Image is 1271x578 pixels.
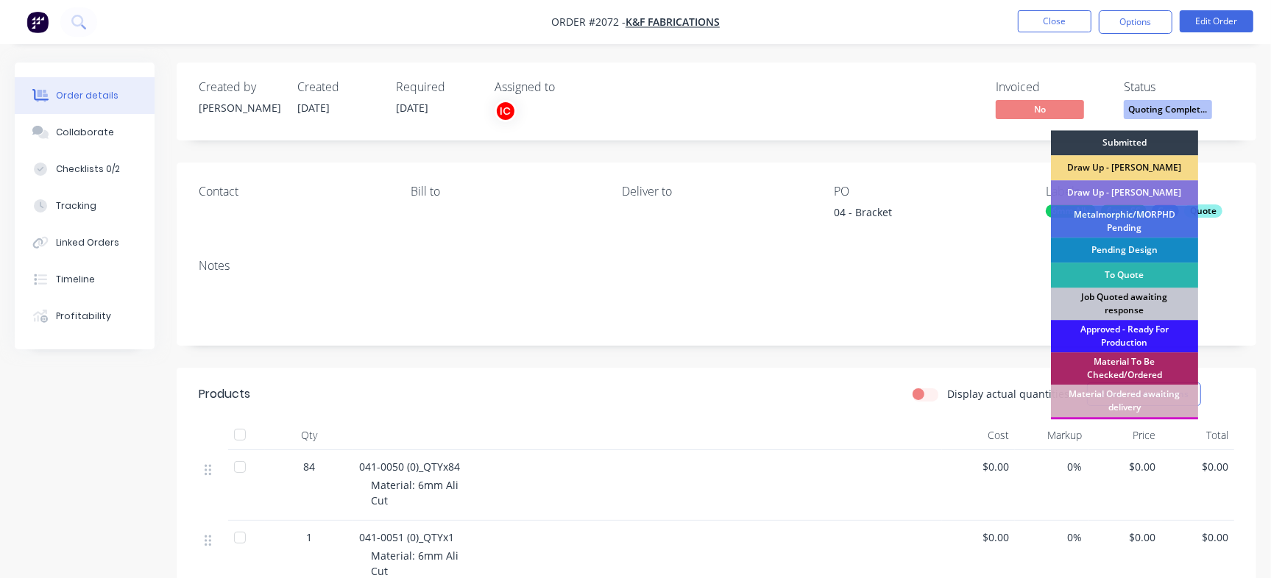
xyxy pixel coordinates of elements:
[495,100,517,122] button: IC
[15,114,155,151] button: Collaborate
[495,80,642,94] div: Assigned to
[1046,204,1096,218] div: 6mm Ally
[551,15,626,29] span: Order #2072 -
[834,204,1018,225] div: 04 - Bracket
[1051,238,1198,263] div: Pending Design
[948,529,1009,545] span: $0.00
[56,310,111,323] div: Profitability
[1099,10,1172,34] button: Options
[411,185,599,199] div: Bill to
[199,385,250,403] div: Products
[1124,80,1234,94] div: Status
[1124,100,1212,118] span: Quoting Complet...
[1094,459,1155,474] span: $0.00
[1046,185,1234,199] div: Labels
[303,459,315,474] span: 84
[1051,263,1198,288] div: To Quote
[26,11,49,33] img: Factory
[1021,459,1082,474] span: 0%
[1051,352,1198,385] div: Material To Be Checked/Ordered
[1051,180,1198,205] div: Draw Up - [PERSON_NAME]
[15,224,155,261] button: Linked Orders
[1167,529,1228,545] span: $0.00
[948,459,1009,474] span: $0.00
[1051,205,1198,238] div: Metalmorphic/MORPHD Pending
[996,80,1106,94] div: Invoiced
[199,100,280,115] div: [PERSON_NAME]
[1088,421,1161,450] div: Price
[371,478,459,507] span: Material: 6mm Ali Cut
[359,530,454,544] span: 041-0051 (0)_QTYx1
[199,80,280,94] div: Created by
[371,549,459,578] span: Material: 6mm Ali Cut
[56,89,118,102] div: Order details
[834,185,1022,199] div: PO
[56,273,95,286] div: Timeline
[1051,130,1198,155] div: Submitted
[1051,320,1198,352] div: Approved - Ready For Production
[199,259,1234,273] div: Notes
[1051,385,1198,417] div: Material Ordered awaiting delivery
[1018,10,1091,32] button: Close
[1167,459,1228,474] span: $0.00
[626,15,720,29] a: K&F Fabrications
[942,421,1015,450] div: Cost
[623,185,811,199] div: Deliver to
[297,101,330,115] span: [DATE]
[1180,10,1253,32] button: Edit Order
[947,386,1069,402] label: Display actual quantities
[56,199,96,213] div: Tracking
[199,185,387,199] div: Contact
[15,77,155,114] button: Order details
[15,151,155,188] button: Checklists 0/2
[396,80,477,94] div: Required
[15,188,155,224] button: Tracking
[1184,204,1222,218] div: Quote
[359,460,460,474] span: 041-0050 (0)_QTYx84
[1051,288,1198,320] div: Job Quoted awaiting response
[396,101,428,115] span: [DATE]
[1161,421,1234,450] div: Total
[56,163,120,176] div: Checklists 0/2
[56,236,119,249] div: Linked Orders
[15,298,155,335] button: Profitability
[306,529,312,545] span: 1
[1051,155,1198,180] div: Draw Up - [PERSON_NAME]
[1021,529,1082,545] span: 0%
[1051,417,1198,449] div: Material in Stock, Ready to Cut
[1124,100,1212,122] button: Quoting Complet...
[996,100,1084,118] span: No
[265,421,353,450] div: Qty
[1094,529,1155,545] span: $0.00
[1015,421,1088,450] div: Markup
[56,126,114,139] div: Collaborate
[15,261,155,298] button: Timeline
[297,80,378,94] div: Created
